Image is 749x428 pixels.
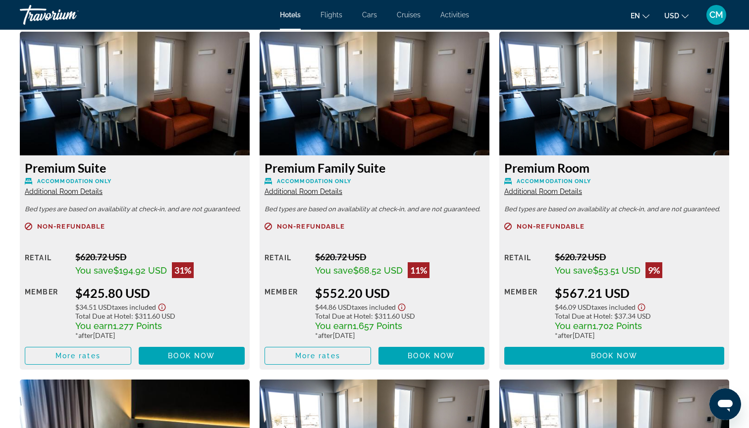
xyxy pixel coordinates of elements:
[315,321,353,331] span: You earn
[709,388,741,420] iframe: Bouton de lancement de la fenêtre de messagerie
[265,206,484,213] p: Bed types are based on availability at check-in, and are not guaranteed.
[25,251,68,278] div: Retail
[664,8,689,23] button: Change currency
[265,251,308,278] div: Retail
[25,347,131,365] button: More rates
[20,32,250,155] img: Premium Suite
[408,352,455,360] span: Book now
[295,352,340,360] span: More rates
[265,285,308,339] div: Member
[408,262,429,278] div: 11%
[168,352,215,360] span: Book now
[55,352,101,360] span: More rates
[555,285,724,300] div: $567.21 USD
[397,11,421,19] a: Cruises
[504,188,582,195] span: Additional Room Details
[664,12,679,20] span: USD
[558,331,573,339] span: after
[396,300,408,312] button: Show Taxes and Fees disclaimer
[277,223,345,230] span: Non-refundable
[555,321,592,331] span: You earn
[504,206,724,213] p: Bed types are based on availability at check-in, and are not guaranteed.
[709,10,723,20] span: CM
[645,262,662,278] div: 9%
[703,4,729,25] button: User Menu
[280,11,301,19] a: Hotels
[378,347,485,365] button: Book now
[75,312,131,320] span: Total Due at Hotel
[112,303,156,311] span: Taxes included
[593,265,641,276] span: $53.51 USD
[631,12,640,20] span: en
[555,265,593,276] span: You save
[555,251,724,262] div: $620.72 USD
[555,312,724,320] div: : $37.34 USD
[277,178,351,185] span: Accommodation Only
[25,188,103,195] span: Additional Room Details
[20,2,119,28] a: Travorium
[318,331,333,339] span: after
[139,347,245,365] button: Book now
[260,32,489,155] img: Premium Family Suite
[113,265,167,276] span: $194.92 USD
[315,312,371,320] span: Total Due at Hotel
[499,32,729,155] img: Premium Room
[75,251,245,262] div: $620.72 USD
[592,321,642,331] span: 1,702 Points
[78,331,93,339] span: after
[113,321,162,331] span: 1,277 Points
[75,265,113,276] span: You save
[75,303,112,311] span: $34.51 USD
[555,303,591,311] span: $46.09 USD
[265,188,342,195] span: Additional Room Details
[353,265,403,276] span: $68.52 USD
[591,352,638,360] span: Book now
[362,11,377,19] a: Cars
[315,265,353,276] span: You save
[25,160,245,175] h3: Premium Suite
[504,160,724,175] h3: Premium Room
[315,285,484,300] div: $552.20 USD
[37,178,111,185] span: Accommodation Only
[25,206,245,213] p: Bed types are based on availability at check-in, and are not guaranteed.
[315,251,484,262] div: $620.72 USD
[353,321,402,331] span: 1,657 Points
[352,303,396,311] span: Taxes included
[265,347,371,365] button: More rates
[75,331,245,339] div: * [DATE]
[156,300,168,312] button: Show Taxes and Fees disclaimer
[265,160,484,175] h3: Premium Family Suite
[75,312,245,320] div: : $311.60 USD
[172,262,194,278] div: 31%
[504,285,547,339] div: Member
[631,8,649,23] button: Change language
[517,178,591,185] span: Accommodation Only
[75,285,245,300] div: $425.80 USD
[440,11,469,19] a: Activities
[504,251,547,278] div: Retail
[555,312,611,320] span: Total Due at Hotel
[315,312,484,320] div: : $311.60 USD
[504,347,724,365] button: Book now
[315,303,352,311] span: $44.86 USD
[517,223,585,230] span: Non-refundable
[636,300,647,312] button: Show Taxes and Fees disclaimer
[315,331,484,339] div: * [DATE]
[75,321,113,331] span: You earn
[321,11,342,19] a: Flights
[555,331,724,339] div: * [DATE]
[37,223,105,230] span: Non-refundable
[25,285,68,339] div: Member
[591,303,636,311] span: Taxes included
